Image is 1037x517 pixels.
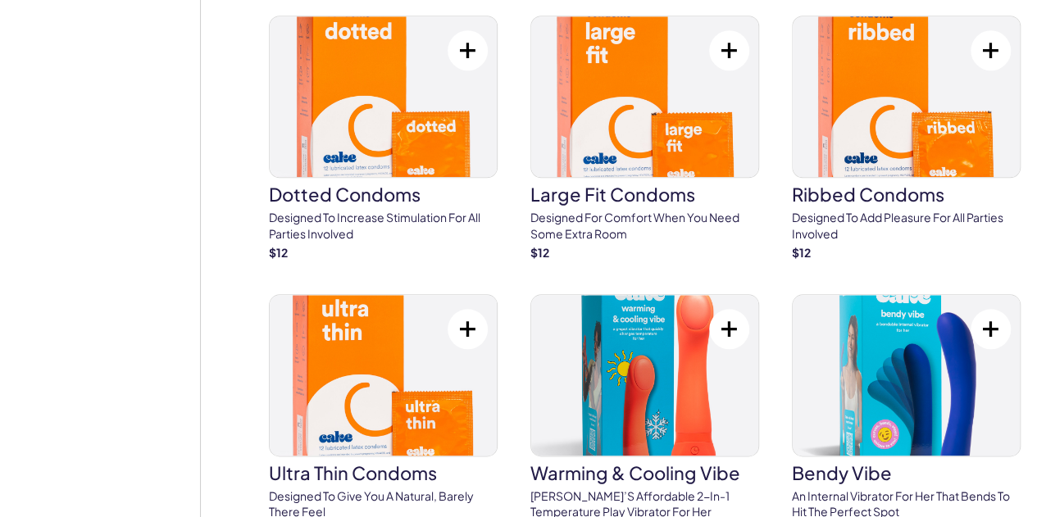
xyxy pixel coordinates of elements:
[269,185,498,203] h3: Dotted Condoms
[269,210,498,242] p: Designed to increase stimulation for all parties involved
[269,464,498,482] h3: Ultra Thin Condoms
[792,185,1021,203] h3: Ribbed Condoms
[793,295,1020,456] img: Bendy Vibe
[269,16,498,261] a: Dotted CondomsDotted CondomsDesigned to increase stimulation for all parties involved$12
[530,210,759,242] p: Designed for comfort when you need some extra room
[531,295,758,456] img: Warming & Cooling Vibe
[530,245,549,260] strong: $ 12
[792,210,1021,242] p: Designed to add pleasure for all parties involved
[792,16,1021,261] a: Ribbed CondomsRibbed CondomsDesigned to add pleasure for all parties involved$12
[793,16,1020,177] img: Ribbed Condoms
[270,16,497,177] img: Dotted Condoms
[531,16,758,177] img: Large Fit Condoms
[530,16,759,261] a: Large Fit CondomsLarge Fit CondomsDesigned for comfort when you need some extra room$12
[530,185,759,203] h3: Large Fit Condoms
[270,295,497,456] img: Ultra Thin Condoms
[792,464,1021,482] h3: Bendy Vibe
[269,245,288,260] strong: $ 12
[530,464,759,482] h3: Warming & Cooling Vibe
[792,245,811,260] strong: $ 12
